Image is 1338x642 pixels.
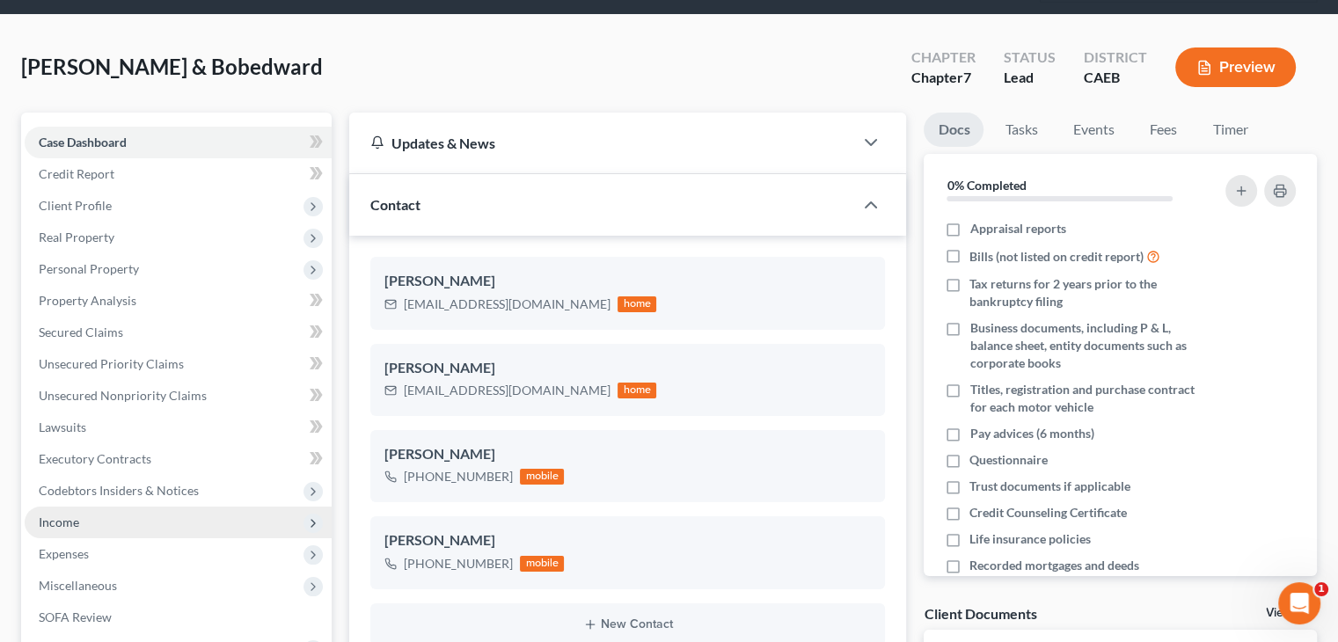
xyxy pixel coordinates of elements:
[25,158,332,190] a: Credit Report
[404,382,611,399] div: [EMAIL_ADDRESS][DOMAIN_NAME]
[25,127,332,158] a: Case Dashboard
[39,293,136,308] span: Property Analysis
[969,451,1048,469] span: Questionnaire
[39,261,139,276] span: Personal Property
[963,69,971,85] span: 7
[39,483,199,498] span: Codebtors Insiders & Notices
[969,381,1203,416] span: Titles, registration and purchase contract for each motor vehicle
[25,380,332,412] a: Unsecured Nonpriority Claims
[384,444,871,465] div: [PERSON_NAME]
[39,546,89,561] span: Expenses
[39,198,112,213] span: Client Profile
[924,113,983,147] a: Docs
[969,504,1127,522] span: Credit Counseling Certificate
[1314,582,1328,596] span: 1
[39,514,79,529] span: Income
[39,578,117,593] span: Miscellaneous
[404,555,513,573] div: [PHONE_NUMBER]
[911,47,976,68] div: Chapter
[969,275,1203,310] span: Tax returns for 2 years prior to the bankruptcy filing
[25,348,332,380] a: Unsecured Priority Claims
[1198,113,1261,147] a: Timer
[39,451,151,466] span: Executory Contracts
[404,468,513,485] div: [PHONE_NUMBER]
[384,358,871,379] div: [PERSON_NAME]
[969,248,1144,266] span: Bills (not listed on credit report)
[618,383,656,398] div: home
[947,178,1026,193] strong: 0% Completed
[1084,47,1147,68] div: District
[520,469,564,485] div: mobile
[1278,582,1320,624] iframe: Intercom live chat
[39,356,184,371] span: Unsecured Priority Claims
[520,556,564,572] div: mobile
[21,54,323,79] span: [PERSON_NAME] & Bobedward
[25,412,332,443] a: Lawsuits
[1135,113,1191,147] a: Fees
[39,135,127,150] span: Case Dashboard
[1175,47,1296,87] button: Preview
[404,295,611,313] div: [EMAIL_ADDRESS][DOMAIN_NAME]
[39,166,114,181] span: Credit Report
[39,325,123,339] span: Secured Claims
[969,425,1093,442] span: Pay advices (6 months)
[618,296,656,312] div: home
[384,271,871,292] div: [PERSON_NAME]
[370,196,420,213] span: Contact
[969,220,1065,237] span: Appraisal reports
[370,134,832,152] div: Updates & News
[969,530,1091,548] span: Life insurance policies
[991,113,1051,147] a: Tasks
[25,317,332,348] a: Secured Claims
[25,443,332,475] a: Executory Contracts
[924,604,1036,623] div: Client Documents
[1058,113,1128,147] a: Events
[1004,68,1056,88] div: Lead
[1084,68,1147,88] div: CAEB
[911,68,976,88] div: Chapter
[969,557,1139,574] span: Recorded mortgages and deeds
[1266,607,1310,619] a: View All
[384,617,871,631] button: New Contact
[969,478,1130,495] span: Trust documents if applicable
[39,419,86,434] span: Lawsuits
[25,285,332,317] a: Property Analysis
[969,319,1203,372] span: Business documents, including P & L, balance sheet, entity documents such as corporate books
[25,602,332,633] a: SOFA Review
[1004,47,1056,68] div: Status
[39,388,207,403] span: Unsecured Nonpriority Claims
[39,609,112,624] span: SOFA Review
[39,230,114,244] span: Real Property
[384,530,871,551] div: [PERSON_NAME]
